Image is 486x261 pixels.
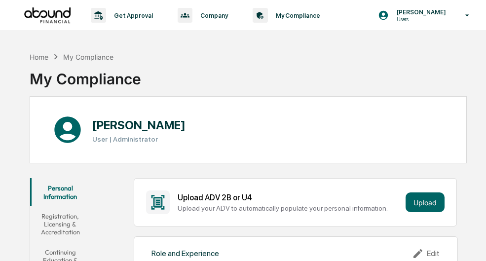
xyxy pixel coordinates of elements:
h1: [PERSON_NAME] [92,118,186,132]
p: Users [389,16,451,23]
img: logo [24,4,71,26]
div: My Compliance [63,53,113,61]
div: Role and Experience [151,249,219,258]
button: Registration, Licensing & Accreditation [30,206,91,242]
h3: User | Administrator [92,135,186,143]
div: My Compliance [30,62,141,88]
p: [PERSON_NAME] [389,8,451,16]
p: Get Approval [106,12,158,19]
p: My Compliance [268,12,325,19]
p: Company [192,12,233,19]
div: Home [30,53,48,61]
button: Personal Information [30,178,91,206]
div: Upload your ADV to automatically populate your personal information. [178,204,402,212]
div: Edit [412,248,440,260]
div: Upload ADV 2B or U4 [178,193,402,202]
button: Upload [406,192,445,212]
